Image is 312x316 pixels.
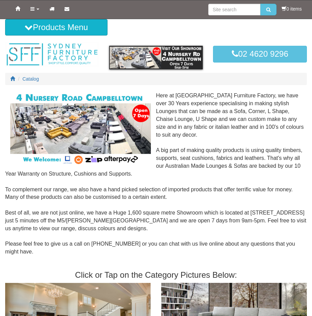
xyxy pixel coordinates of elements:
[208,4,260,15] input: Site search
[282,5,302,12] li: 0 items
[5,19,108,36] button: Products Menu
[23,76,39,82] a: Catalog
[213,46,307,62] a: 02 4620 9296
[109,46,203,69] img: showroom.gif
[5,42,99,67] img: Sydney Furniture Factory
[5,92,307,264] div: Here at [GEOGRAPHIC_DATA] Furniture Factory, we have over 30 Years experience specialising in mak...
[5,271,307,279] h3: Click or Tap on the Category Pictures Below:
[10,92,151,165] img: Corner Modular Lounges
